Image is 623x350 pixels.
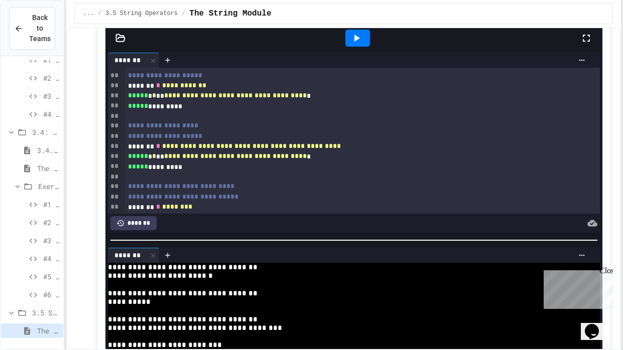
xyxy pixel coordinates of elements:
[43,289,59,300] span: #6 - Complete the Code (Hard)
[38,181,59,192] span: Exercise - Mathematical Operators
[9,7,55,50] button: Back to Teams
[105,10,178,18] span: 3.5 String Operators
[4,4,69,64] div: Chat with us now!Close
[98,10,101,18] span: /
[43,55,59,65] span: #1 - Fix the Code (Easy)
[43,253,59,264] span: #4 - Complete the Code (Medium)
[37,163,59,173] span: The Round Function
[43,73,59,83] span: #2 - Complete the Code (Easy)
[32,127,59,137] span: 3.4: Mathematical Operators
[29,13,51,44] span: Back to Teams
[37,145,59,155] span: 3.4.1: Mathematical Operators
[37,325,59,336] span: The String Module
[43,217,59,228] span: #2 - Complete the Code (Easy)
[581,310,613,340] iframe: chat widget
[43,271,59,282] span: #5 - Complete the Code (Hard)
[32,307,59,318] span: 3.5 String Operators
[83,10,94,18] span: ...
[43,235,59,246] span: #3 - Fix the Code (Medium)
[540,266,613,309] iframe: chat widget
[43,91,59,101] span: #3 - Fix the Code (Medium)
[43,109,59,119] span: #4 - Complete the Code (Medium)
[43,199,59,210] span: #1 - Fix the Code (Easy)
[189,8,271,20] span: The String Module
[182,10,185,18] span: /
